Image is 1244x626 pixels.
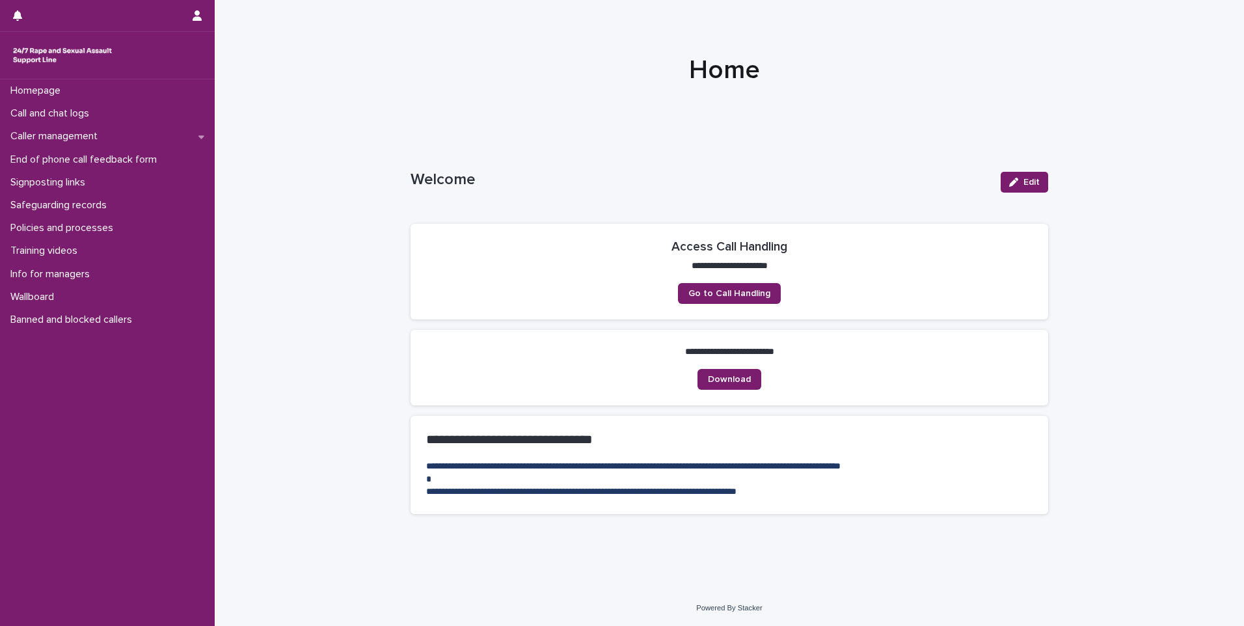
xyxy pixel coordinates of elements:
[697,369,761,390] a: Download
[5,154,167,166] p: End of phone call feedback form
[688,289,770,298] span: Go to Call Handling
[406,55,1044,86] h1: Home
[411,170,990,189] p: Welcome
[696,604,762,612] a: Powered By Stacker
[5,222,124,234] p: Policies and processes
[5,245,88,257] p: Training videos
[5,130,108,143] p: Caller management
[708,375,751,384] span: Download
[5,85,71,97] p: Homepage
[5,176,96,189] p: Signposting links
[10,42,115,68] img: rhQMoQhaT3yELyF149Cw
[1001,172,1048,193] button: Edit
[678,283,781,304] a: Go to Call Handling
[5,268,100,280] p: Info for managers
[671,239,787,254] h2: Access Call Handling
[5,314,142,326] p: Banned and blocked callers
[5,291,64,303] p: Wallboard
[5,199,117,211] p: Safeguarding records
[1023,178,1040,187] span: Edit
[5,107,100,120] p: Call and chat logs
